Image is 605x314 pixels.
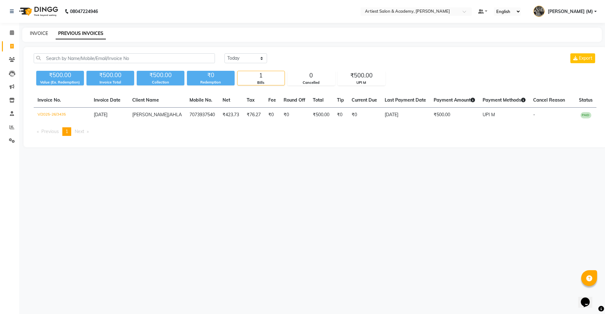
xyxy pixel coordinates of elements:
div: Value (Ex. Redemption) [36,80,84,85]
div: Cancelled [288,80,335,85]
td: V/2025-26/3435 [34,108,90,123]
button: Export [570,53,595,63]
span: Status [579,97,593,103]
span: 1 [65,129,68,134]
span: Invoice Date [94,97,120,103]
span: Total [313,97,324,103]
td: [DATE] [381,108,430,123]
td: 7073937540 [186,108,219,123]
span: Export [579,55,592,61]
td: ₹76.27 [243,108,265,123]
div: ₹0 [187,71,235,80]
div: 0 [288,71,335,80]
span: Tax [247,97,255,103]
span: Mobile No. [189,97,212,103]
span: Round Off [284,97,305,103]
div: ₹500.00 [338,71,385,80]
div: 1 [237,71,285,80]
span: Current Due [352,97,377,103]
span: Payment Methods [483,97,526,103]
span: PAID [581,112,591,118]
span: Previous [41,129,59,134]
img: logo [16,3,60,20]
td: ₹500.00 [309,108,333,123]
td: ₹500.00 [430,108,479,123]
td: ₹0 [333,108,348,123]
div: UPI M [338,80,385,85]
span: Invoice No. [38,97,61,103]
span: Fee [268,97,276,103]
div: ₹500.00 [36,71,84,80]
div: ₹500.00 [137,71,184,80]
span: [PERSON_NAME] (M) [548,8,593,15]
div: Bills [237,80,285,85]
iframe: chat widget [578,289,599,308]
td: ₹0 [348,108,381,123]
span: - [533,112,535,117]
span: Next [75,129,84,134]
a: PREVIOUS INVOICES [56,28,106,39]
span: UPI M [483,112,495,117]
span: Payment Amount [434,97,475,103]
input: Search by Name/Mobile/Email/Invoice No [34,53,215,63]
span: [PERSON_NAME] [132,112,168,117]
b: 08047224946 [70,3,98,20]
span: Net [223,97,230,103]
td: ₹0 [280,108,309,123]
span: [DATE] [94,112,107,117]
div: Redemption [187,80,235,85]
div: ₹500.00 [86,71,134,80]
span: Client Name [132,97,159,103]
span: Tip [337,97,344,103]
div: Invoice Total [86,80,134,85]
span: Last Payment Date [385,97,426,103]
a: INVOICE [30,30,48,36]
span: Cancel Reason [533,97,565,103]
nav: Pagination [34,127,596,136]
span: JAHLA [168,112,182,117]
td: ₹0 [265,108,280,123]
td: ₹423.73 [219,108,243,123]
div: Collection [137,80,184,85]
img: MANOJ GAHLOT (M) [533,6,545,17]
